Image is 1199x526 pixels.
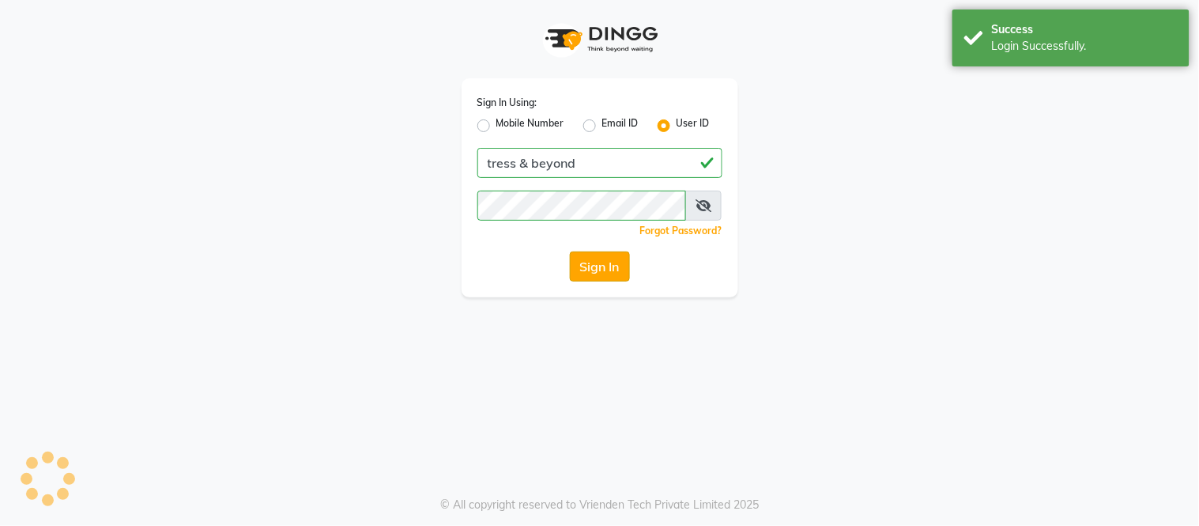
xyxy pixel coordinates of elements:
[477,191,687,221] input: Username
[677,116,710,135] label: User ID
[477,148,722,178] input: Username
[496,116,564,135] label: Mobile Number
[477,96,537,110] label: Sign In Using:
[992,21,1178,38] div: Success
[602,116,639,135] label: Email ID
[570,252,630,282] button: Sign In
[992,38,1178,55] div: Login Successfully.
[537,16,663,62] img: logo1.svg
[640,225,722,237] a: Forgot Password?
